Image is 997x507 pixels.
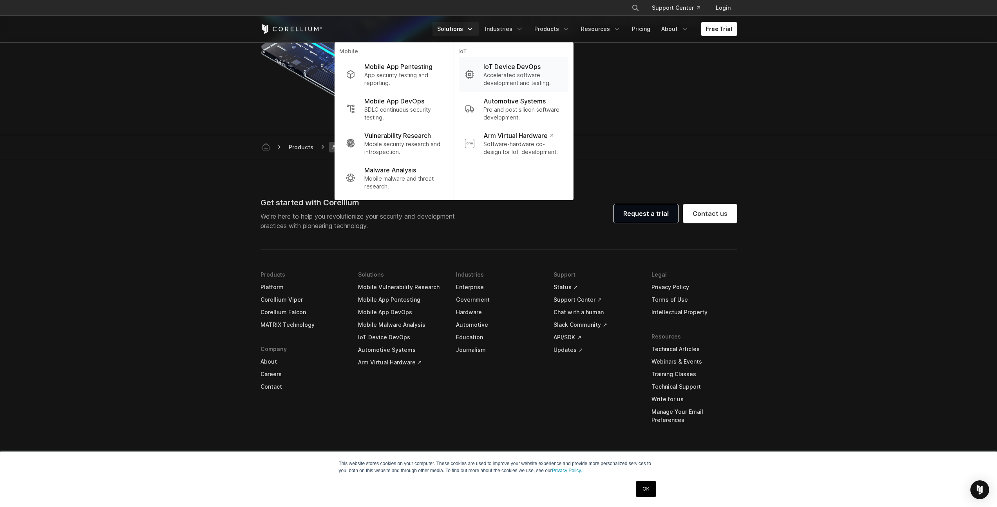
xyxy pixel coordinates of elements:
[432,22,737,36] div: Navigation Menu
[651,355,737,368] a: Webinars & Events
[261,268,737,438] div: Navigation Menu
[554,331,639,344] a: API/SDK ↗
[480,22,528,36] a: Industries
[483,140,562,156] p: Software-hardware co-design for IoT development.
[628,1,642,15] button: Search
[552,468,582,473] a: Privacy Policy.
[364,106,442,121] p: SDLC continuous security testing.
[261,293,346,306] a: Corellium Viper
[483,62,541,71] p: IoT Device DevOps
[483,131,553,140] p: Arm Virtual Hardware
[636,481,656,497] a: OK
[554,281,639,293] a: Status ↗
[339,460,659,474] p: This website stores cookies on your computer. These cookies are used to improve your website expe...
[358,306,443,319] a: Mobile App DevOps
[286,143,317,151] div: Products
[627,22,655,36] a: Pricing
[456,281,541,293] a: Enterprise
[261,355,346,368] a: About
[456,331,541,344] a: Education
[432,22,479,36] a: Solutions
[261,24,323,34] a: Corellium Home
[364,96,424,106] p: Mobile App DevOps
[651,281,737,293] a: Privacy Policy
[483,96,546,106] p: Automotive Systems
[364,140,442,156] p: Mobile security research and introspection.
[657,22,693,36] a: About
[483,106,562,121] p: Pre and post silicon software development.
[286,142,317,152] span: Products
[970,480,989,499] div: Open Intercom Messenger
[701,22,737,36] a: Free Trial
[261,281,346,293] a: Platform
[456,344,541,356] a: Journalism
[456,319,541,331] a: Automotive
[651,393,737,406] a: Write for us
[651,380,737,393] a: Technical Support
[261,306,346,319] a: Corellium Falcon
[683,204,737,223] a: Contact us
[554,319,639,331] a: Slack Community ↗
[364,62,432,71] p: Mobile App Pentesting
[329,142,349,153] span: Atlas
[339,126,449,161] a: Vulnerability Research Mobile security research and introspection.
[458,47,568,57] p: IoT
[576,22,626,36] a: Resources
[458,92,568,126] a: Automotive Systems Pre and post silicon software development.
[483,71,562,87] p: Accelerated software development and testing.
[339,57,449,92] a: Mobile App Pentesting App security testing and reporting.
[364,131,431,140] p: Vulnerability Research
[358,293,443,306] a: Mobile App Pentesting
[614,204,678,223] a: Request a trial
[261,197,461,208] div: Get started with Corellium
[364,165,416,175] p: Malware Analysis
[651,406,737,426] a: Manage Your Email Preferences
[651,306,737,319] a: Intellectual Property
[261,380,346,393] a: Contact
[339,161,449,195] a: Malware Analysis Mobile malware and threat research.
[358,356,443,369] a: Arm Virtual Hardware ↗
[651,343,737,355] a: Technical Articles
[358,319,443,331] a: Mobile Malware Analysis
[622,1,737,15] div: Navigation Menu
[554,293,639,306] a: Support Center ↗
[651,293,737,306] a: Terms of Use
[364,175,442,190] p: Mobile malware and threat research.
[358,281,443,293] a: Mobile Vulnerability Research
[358,344,443,356] a: Automotive Systems
[709,1,737,15] a: Login
[554,344,639,356] a: Updates ↗
[530,22,575,36] a: Products
[261,319,346,331] a: MATRIX Technology
[456,306,541,319] a: Hardware
[458,57,568,92] a: IoT Device DevOps Accelerated software development and testing.
[358,331,443,344] a: IoT Device DevOps
[339,47,449,57] p: Mobile
[364,71,442,87] p: App security testing and reporting.
[261,212,461,230] p: We’re here to help you revolutionize your security and development practices with pioneering tech...
[259,141,273,152] a: Corellium home
[261,368,346,380] a: Careers
[651,368,737,380] a: Training Classes
[646,1,706,15] a: Support Center
[456,293,541,306] a: Government
[554,306,639,319] a: Chat with a human
[339,92,449,126] a: Mobile App DevOps SDLC continuous security testing.
[458,126,568,161] a: Arm Virtual Hardware Software-hardware co-design for IoT development.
